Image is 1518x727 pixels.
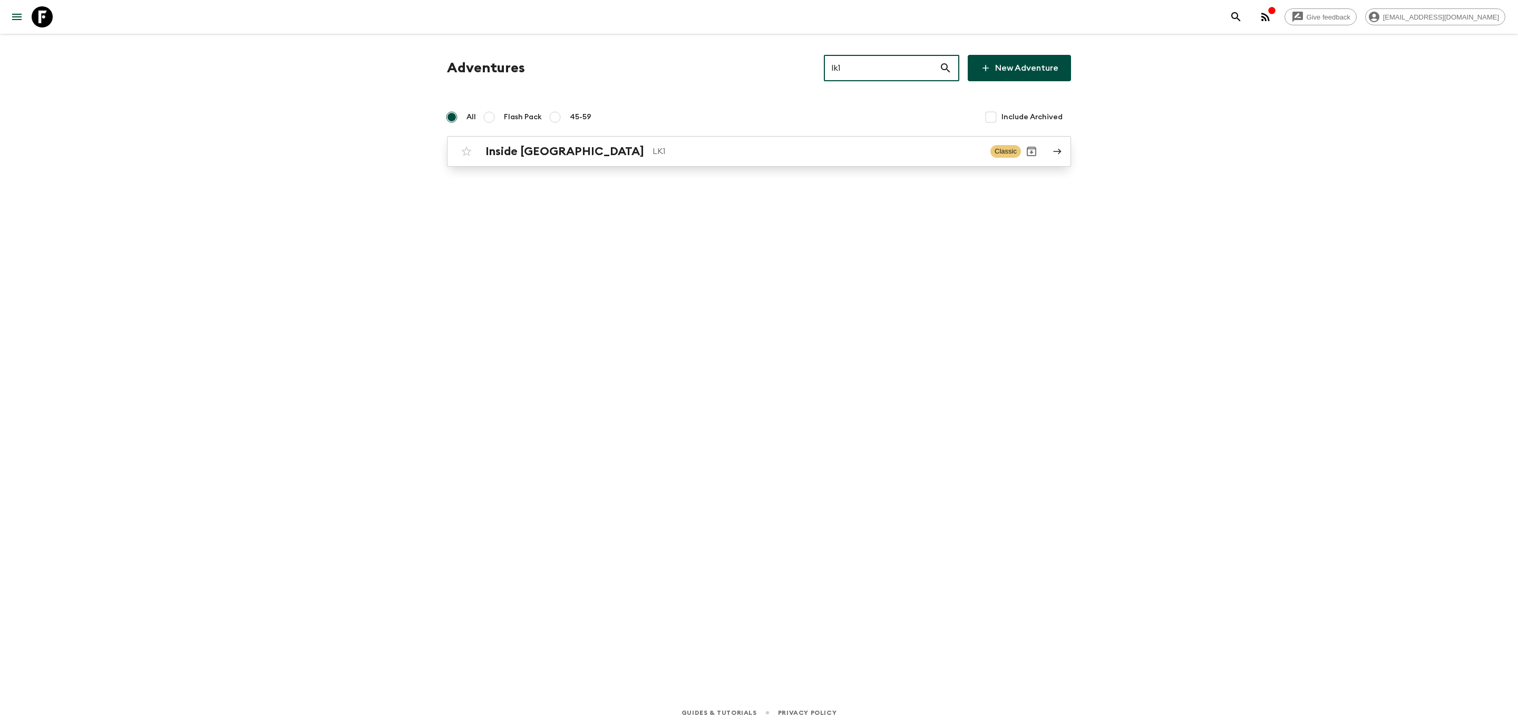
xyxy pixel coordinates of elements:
span: Include Archived [1001,112,1063,122]
span: [EMAIL_ADDRESS][DOMAIN_NAME] [1377,13,1505,21]
span: 45-59 [570,112,591,122]
a: Inside [GEOGRAPHIC_DATA]LK1ClassicArchive [447,136,1071,167]
span: Classic [990,145,1021,158]
p: LK1 [653,145,982,158]
input: e.g. AR1, Argentina [824,53,939,83]
span: Flash Pack [504,112,542,122]
button: menu [6,6,27,27]
a: Privacy Policy [778,707,836,719]
h2: Inside [GEOGRAPHIC_DATA] [485,145,644,158]
div: [EMAIL_ADDRESS][DOMAIN_NAME] [1365,8,1505,25]
a: New Adventure [968,55,1071,81]
h1: Adventures [447,58,525,79]
span: All [466,112,476,122]
button: search adventures [1225,6,1247,27]
span: Give feedback [1301,13,1356,21]
a: Give feedback [1285,8,1357,25]
a: Guides & Tutorials [682,707,757,719]
button: Archive [1021,141,1042,162]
